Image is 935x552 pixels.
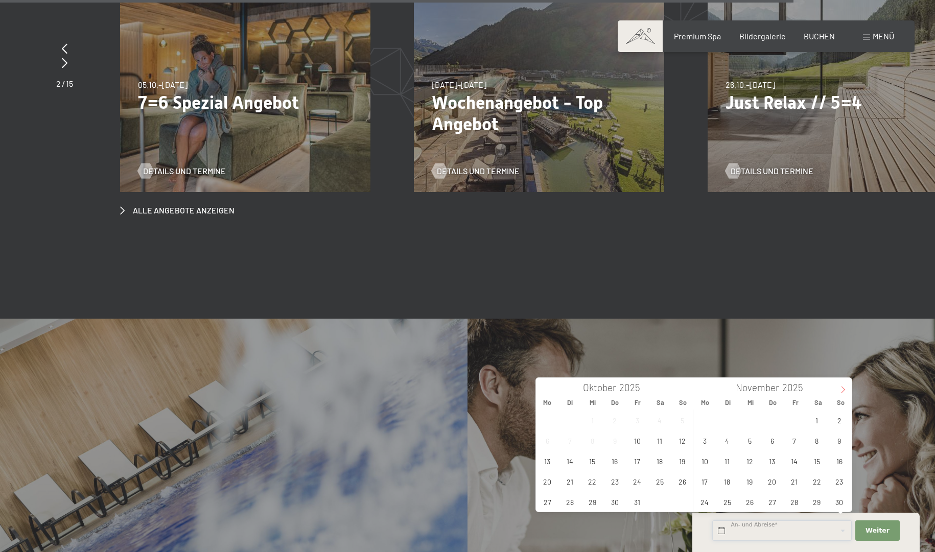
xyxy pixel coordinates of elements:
[695,492,715,512] span: November 24, 2025
[650,410,670,430] span: Oktober 4, 2025
[695,430,715,450] span: November 3, 2025
[762,430,782,450] span: November 6, 2025
[143,165,226,177] span: Details und Termine
[120,205,235,216] a: Alle Angebote anzeigen
[829,430,849,450] span: November 9, 2025
[784,399,807,406] span: Fr
[866,526,890,535] span: Weiter
[560,430,580,450] span: Oktober 7, 2025
[627,410,647,430] span: Oktober 3, 2025
[726,165,813,177] a: Details und Termine
[605,492,625,512] span: Oktober 30, 2025
[740,430,760,450] span: November 5, 2025
[581,399,604,406] span: Mi
[807,451,827,471] span: November 15, 2025
[626,399,649,406] span: Fr
[605,471,625,491] span: Oktober 23, 2025
[694,399,716,406] span: Mo
[807,471,827,491] span: November 22, 2025
[558,399,581,406] span: Di
[762,451,782,471] span: November 13, 2025
[650,430,670,450] span: Oktober 11, 2025
[560,492,580,512] span: Oktober 28, 2025
[66,79,73,88] span: 15
[829,399,852,406] span: So
[762,471,782,491] span: November 20, 2025
[627,430,647,450] span: Oktober 10, 2025
[582,410,602,430] span: Oktober 1, 2025
[807,492,827,512] span: November 29, 2025
[716,399,739,406] span: Di
[807,430,827,450] span: November 8, 2025
[138,80,188,89] span: 05.10.–[DATE]
[605,451,625,471] span: Oktober 16, 2025
[784,471,804,491] span: November 21, 2025
[731,165,813,177] span: Details und Termine
[133,205,235,216] span: Alle Angebote anzeigen
[695,471,715,491] span: November 17, 2025
[717,471,737,491] span: November 18, 2025
[650,471,670,491] span: Oktober 25, 2025
[537,492,557,512] span: Oktober 27, 2025
[62,79,65,88] span: /
[627,492,647,512] span: Oktober 31, 2025
[717,451,737,471] span: November 11, 2025
[779,381,813,393] input: Year
[432,92,646,135] p: Wochenangebot - Top Angebot
[739,399,762,406] span: Mi
[762,399,784,406] span: Do
[726,80,775,89] span: 26.10.–[DATE]
[560,471,580,491] span: Oktober 21, 2025
[829,471,849,491] span: November 23, 2025
[672,451,692,471] span: Oktober 19, 2025
[582,492,602,512] span: Oktober 29, 2025
[739,31,786,41] a: Bildergalerie
[672,430,692,450] span: Oktober 12, 2025
[537,471,557,491] span: Oktober 20, 2025
[432,80,486,89] span: [DATE]–[DATE]
[695,451,715,471] span: November 10, 2025
[605,410,625,430] span: Oktober 2, 2025
[56,79,61,88] span: 2
[807,399,829,406] span: Sa
[784,492,804,512] span: November 28, 2025
[432,165,520,177] a: Details und Termine
[762,492,782,512] span: November 27, 2025
[627,471,647,491] span: Oktober 24, 2025
[674,31,721,41] a: Premium Spa
[616,381,650,393] input: Year
[736,383,779,393] span: November
[582,471,602,491] span: Oktober 22, 2025
[717,430,737,450] span: November 4, 2025
[740,492,760,512] span: November 26, 2025
[138,165,226,177] a: Details und Termine
[672,471,692,491] span: Oktober 26, 2025
[804,31,835,41] a: BUCHEN
[784,451,804,471] span: November 14, 2025
[437,165,520,177] span: Details und Termine
[582,430,602,450] span: Oktober 8, 2025
[807,410,827,430] span: November 1, 2025
[605,430,625,450] span: Oktober 9, 2025
[582,451,602,471] span: Oktober 15, 2025
[829,451,849,471] span: November 16, 2025
[873,31,894,41] span: Menü
[784,430,804,450] span: November 7, 2025
[671,399,694,406] span: So
[537,451,557,471] span: Oktober 13, 2025
[650,451,670,471] span: Oktober 18, 2025
[829,410,849,430] span: November 2, 2025
[537,430,557,450] span: Oktober 6, 2025
[717,492,737,512] span: November 25, 2025
[672,410,692,430] span: Oktober 5, 2025
[829,492,849,512] span: November 30, 2025
[855,520,899,541] button: Weiter
[740,451,760,471] span: November 12, 2025
[627,451,647,471] span: Oktober 17, 2025
[740,471,760,491] span: November 19, 2025
[138,92,353,113] p: 7=6 Spezial Angebot
[649,399,671,406] span: Sa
